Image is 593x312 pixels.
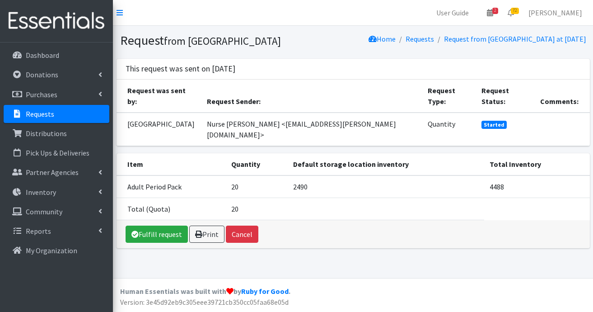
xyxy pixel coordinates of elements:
[521,4,589,22] a: [PERSON_NAME]
[480,4,500,22] a: 2
[429,4,476,22] a: User Guide
[481,121,507,129] span: Started
[26,246,77,255] p: My Organization
[500,4,521,22] a: 72
[4,222,109,240] a: Reports
[226,226,258,243] button: Cancel
[4,46,109,64] a: Dashboard
[26,207,62,216] p: Community
[484,175,589,198] td: 4488
[4,66,109,84] a: Donations
[406,34,434,43] a: Requests
[484,153,589,175] th: Total Inventory
[120,287,290,296] strong: Human Essentials was built with by .
[288,175,484,198] td: 2490
[4,85,109,104] a: Purchases
[4,183,109,201] a: Inventory
[422,113,476,146] td: Quantity
[511,8,519,14] span: 72
[26,129,67,138] p: Distributions
[117,153,226,175] th: Item
[226,153,288,175] th: Quantity
[26,188,56,197] p: Inventory
[164,34,281,47] small: from [GEOGRAPHIC_DATA]
[226,175,288,198] td: 20
[117,113,201,146] td: [GEOGRAPHIC_DATA]
[4,6,109,36] img: HumanEssentials
[26,168,79,177] p: Partner Agencies
[492,8,498,14] span: 2
[26,109,54,118] p: Requests
[226,198,288,220] td: 20
[201,113,422,146] td: Nurse [PERSON_NAME] <[EMAIL_ADDRESS][PERSON_NAME][DOMAIN_NAME]>
[535,80,589,113] th: Comments:
[422,80,476,113] th: Request Type:
[4,144,109,162] a: Pick Ups & Deliveries
[26,51,59,60] p: Dashboard
[126,64,235,74] h3: This request was sent on [DATE]
[117,198,226,220] td: Total (Quota)
[26,90,57,99] p: Purchases
[189,226,224,243] a: Print
[26,148,89,157] p: Pick Ups & Deliveries
[117,175,226,198] td: Adult Period Pack
[126,226,188,243] a: Fulfill request
[4,124,109,142] a: Distributions
[241,287,289,296] a: Ruby for Good
[26,227,51,236] p: Reports
[120,33,350,48] h1: Request
[476,80,535,113] th: Request Status:
[117,80,201,113] th: Request was sent by:
[26,70,58,79] p: Donations
[4,163,109,181] a: Partner Agencies
[120,298,289,307] span: Version: 3e45d92eb9c305eee39721cb350cc05faa68e05d
[201,80,422,113] th: Request Sender:
[4,203,109,221] a: Community
[4,105,109,123] a: Requests
[444,34,586,43] a: Request from [GEOGRAPHIC_DATA] at [DATE]
[288,153,484,175] th: Default storage location inventory
[4,241,109,260] a: My Organization
[369,34,396,43] a: Home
